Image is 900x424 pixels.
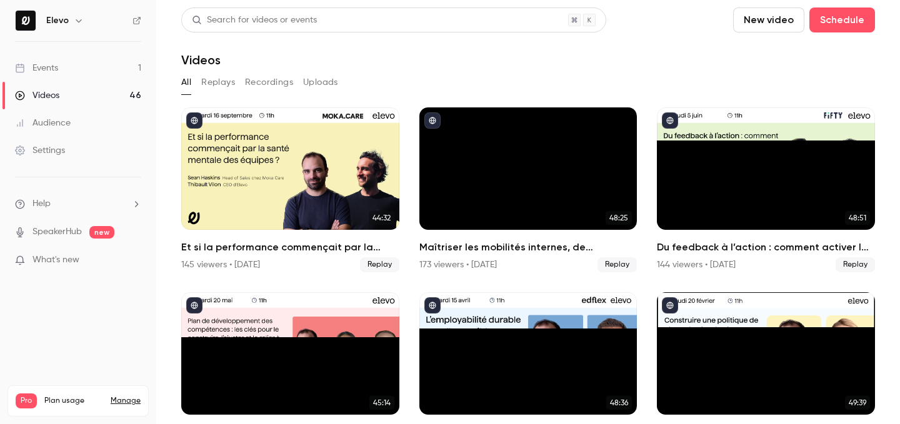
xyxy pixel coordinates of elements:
h2: Du feedback à l’action : comment activer le développement des compétences au quotidien ? [657,240,875,255]
div: Videos [15,89,59,102]
span: What's new [32,254,79,267]
span: 48:25 [606,211,632,225]
div: Events [15,62,58,74]
div: Search for videos or events [192,14,317,27]
li: Maîtriser les mobilités internes, de l’identification du potentiel à la prise de poste. [419,107,637,272]
div: 145 viewers • [DATE] [181,259,260,271]
li: help-dropdown-opener [15,197,141,210]
span: Replay [597,257,637,272]
a: 48:51Du feedback à l’action : comment activer le développement des compétences au quotidien ?144 ... [657,107,875,272]
button: published [424,112,441,129]
span: Replay [836,257,875,272]
li: Du feedback à l’action : comment activer le développement des compétences au quotidien ? [657,107,875,272]
button: Schedule [809,7,875,32]
span: Pro [16,393,37,408]
button: published [662,297,678,313]
h6: Elevo [46,14,69,27]
button: published [186,297,202,313]
img: Elevo [16,11,36,31]
button: All [181,72,191,92]
h2: Maîtriser les mobilités internes, de l’identification du potentiel à la prise de poste. [419,240,637,255]
span: 44:32 [369,211,394,225]
h1: Videos [181,52,221,67]
span: 49:39 [845,396,870,410]
a: Manage [111,396,141,406]
button: Uploads [303,72,338,92]
div: Audience [15,117,71,129]
button: Recordings [245,72,293,92]
a: SpeakerHub [32,225,82,239]
span: 48:51 [845,211,870,225]
button: published [662,112,678,129]
span: Help [32,197,51,210]
button: Replays [201,72,235,92]
a: 44:32Et si la performance commençait par la santé mentale des équipes ?145 viewers • [DATE]Replay [181,107,399,272]
button: published [186,112,202,129]
h2: Et si la performance commençait par la santé mentale des équipes ? [181,240,399,255]
div: 173 viewers • [DATE] [419,259,497,271]
section: Videos [181,7,875,417]
span: 48:36 [606,396,632,410]
button: published [424,297,441,313]
div: Settings [15,144,65,157]
button: New video [733,7,804,32]
div: 144 viewers • [DATE] [657,259,736,271]
span: Plan usage [44,396,103,406]
span: 45:14 [369,396,394,410]
a: 48:25Maîtriser les mobilités internes, de l’identification du potentiel à la prise de poste.173 v... [419,107,637,272]
span: new [89,226,114,239]
span: Replay [360,257,399,272]
li: Et si la performance commençait par la santé mentale des équipes ? [181,107,399,272]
